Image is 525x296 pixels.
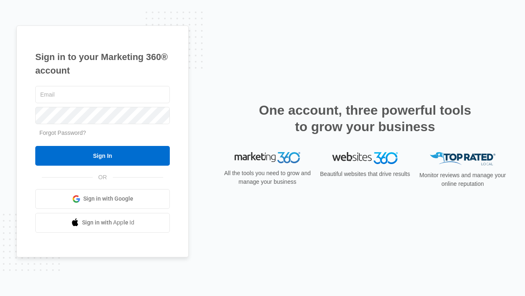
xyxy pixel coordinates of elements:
[256,102,474,135] h2: One account, three powerful tools to grow your business
[93,173,113,182] span: OR
[35,213,170,233] a: Sign in with Apple Id
[417,171,509,188] p: Monitor reviews and manage your online reputation
[35,146,170,166] input: Sign In
[35,50,170,77] h1: Sign in to your Marketing 360® account
[221,169,313,186] p: All the tools you need to grow and manage your business
[35,189,170,209] a: Sign in with Google
[235,152,300,164] img: Marketing 360
[430,152,495,166] img: Top Rated Local
[35,86,170,103] input: Email
[83,194,133,203] span: Sign in with Google
[332,152,398,164] img: Websites 360
[39,129,86,136] a: Forgot Password?
[82,218,135,227] span: Sign in with Apple Id
[319,170,411,178] p: Beautiful websites that drive results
